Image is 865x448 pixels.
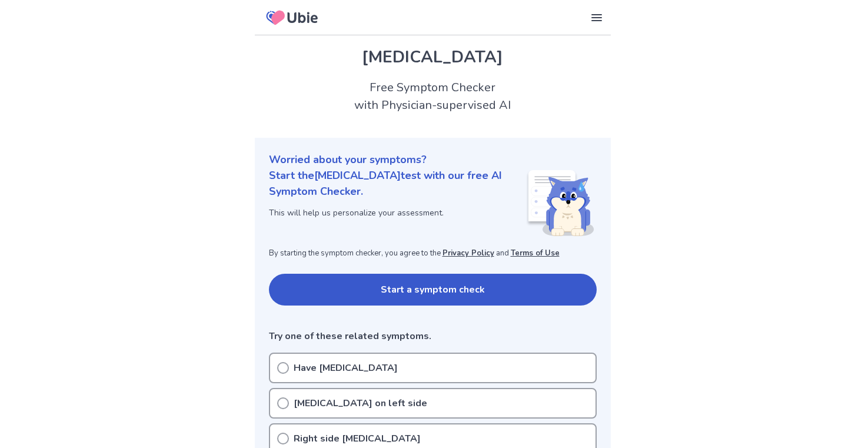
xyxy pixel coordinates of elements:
p: [MEDICAL_DATA] on left side [294,396,427,410]
p: Start the [MEDICAL_DATA] test with our free AI Symptom Checker. [269,168,526,200]
button: Start a symptom check [269,274,597,306]
a: Privacy Policy [443,248,494,258]
a: Terms of Use [511,248,560,258]
p: This will help us personalize your assessment. [269,207,526,219]
p: By starting the symptom checker, you agree to the and [269,248,597,260]
p: Have [MEDICAL_DATA] [294,361,398,375]
p: Try one of these related symptoms. [269,329,597,343]
img: Shiba [526,170,594,236]
p: Right side [MEDICAL_DATA] [294,432,421,446]
h1: [MEDICAL_DATA] [269,45,597,69]
h2: Free Symptom Checker with Physician-supervised AI [255,79,611,114]
p: Worried about your symptoms? [269,152,597,168]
